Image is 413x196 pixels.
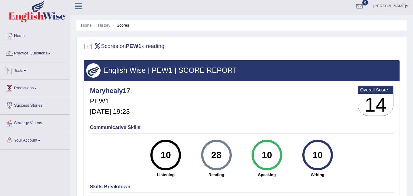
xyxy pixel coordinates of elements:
div: 10 [256,142,278,168]
h3: 14 [358,94,393,116]
h3: English Wise | PEW1 | SCORE REPORT [86,66,397,74]
div: 10 [306,142,329,168]
a: History [98,23,110,28]
a: Home [81,23,92,28]
div: 10 [155,142,177,168]
a: Home [0,28,70,43]
li: Scores [112,22,129,28]
strong: Speaking [245,172,289,178]
h4: Communicative Skills [90,125,393,130]
h5: PEW1 [90,98,130,105]
a: Success Stories [0,97,70,113]
h4: Maryhealy17 [90,87,130,94]
strong: Reading [194,172,239,178]
h2: Scores on » reading [83,42,164,51]
strong: Listening [144,172,188,178]
a: Your Account [0,132,70,147]
img: wings.png [86,63,101,78]
b: PEW1 [126,43,142,49]
a: Strategy Videos [0,115,70,130]
a: Predictions [0,80,70,95]
a: Practice Questions [0,45,70,60]
strong: Writing [295,172,340,178]
a: Tests [0,62,70,78]
div: 28 [205,142,227,168]
h4: Skills Breakdown [90,184,393,190]
h5: [DATE] 19:23 [90,108,130,115]
b: Overall Score [360,87,391,92]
